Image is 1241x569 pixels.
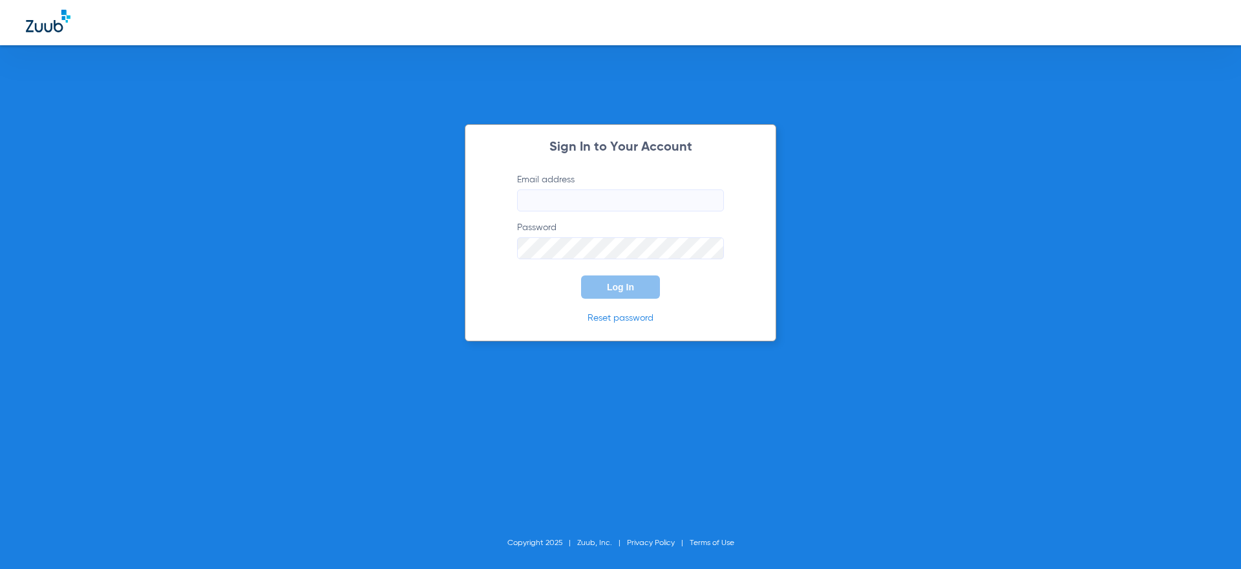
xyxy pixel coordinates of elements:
[498,141,743,154] h2: Sign In to Your Account
[690,539,734,547] a: Terms of Use
[627,539,675,547] a: Privacy Policy
[517,173,724,211] label: Email address
[581,275,660,299] button: Log In
[607,282,634,292] span: Log In
[517,189,724,211] input: Email address
[577,537,627,550] li: Zuub, Inc.
[507,537,577,550] li: Copyright 2025
[517,221,724,259] label: Password
[26,10,70,32] img: Zuub Logo
[588,314,653,323] a: Reset password
[517,237,724,259] input: Password
[1176,507,1241,569] iframe: Chat Widget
